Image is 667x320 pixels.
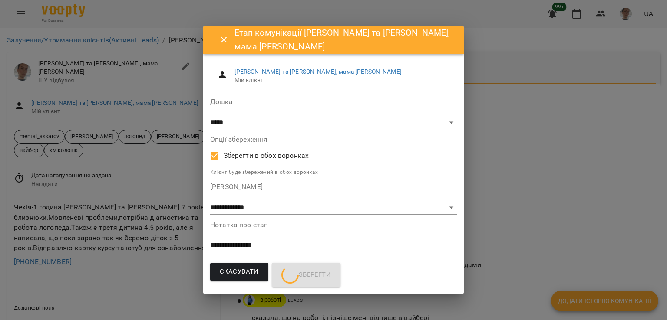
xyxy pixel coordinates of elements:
[234,76,450,85] span: Мій клієнт
[210,263,268,281] button: Скасувати
[210,98,457,105] label: Дошка
[210,222,457,229] label: Нотатка про етап
[210,168,457,177] p: Клієнт буде збережений в обох воронках
[210,183,457,190] label: [PERSON_NAME]
[224,150,309,161] span: Зберегти в обох воронках
[234,68,402,75] a: [PERSON_NAME] та [PERSON_NAME], мама [PERSON_NAME]
[234,26,453,53] h6: Етап комунікації [PERSON_NAME] та [PERSON_NAME], мама [PERSON_NAME]
[210,136,457,143] label: Опції збереження
[220,266,259,278] span: Скасувати
[214,29,234,50] button: Close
